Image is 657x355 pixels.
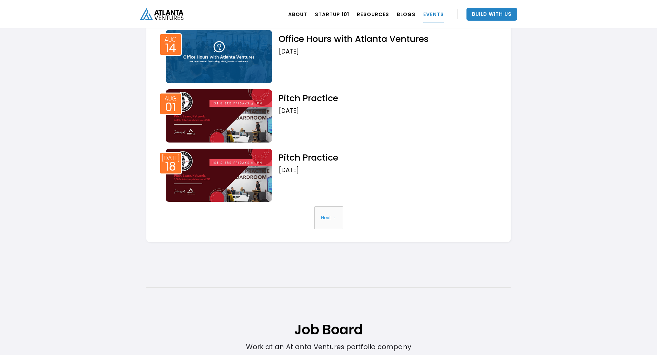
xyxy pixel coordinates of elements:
[166,30,272,83] img: Event thumb
[146,288,511,339] h1: Job Board
[166,149,272,202] img: Event thumb
[162,155,180,161] div: [DATE]
[164,36,177,43] div: Aug
[162,28,495,83] a: Event thumbAug14Office Hours with Atlanta Ventures[DATE]
[357,5,389,23] a: RESOURCES
[423,5,444,23] a: EVENTS
[162,88,495,143] a: Event thumbAug01Pitch Practice[DATE]
[279,93,495,104] h2: Pitch Practice
[279,107,495,115] div: [DATE]
[165,162,176,172] div: 18
[279,166,495,174] div: [DATE]
[321,210,331,226] div: Next
[162,147,495,202] a: Event thumb[DATE]18Pitch Practice[DATE]
[165,103,176,112] div: 01
[164,96,177,102] div: Aug
[314,206,343,229] a: Next Page
[279,152,495,163] h2: Pitch Practice
[165,43,176,53] div: 14
[162,206,495,229] div: List
[315,5,349,23] a: Startup 101
[279,33,495,44] h2: Office Hours with Atlanta Ventures
[166,89,272,143] img: Event thumb
[288,5,307,23] a: ABOUT
[279,48,495,55] div: [DATE]
[466,8,517,21] a: Build With Us
[397,5,416,23] a: BLOGS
